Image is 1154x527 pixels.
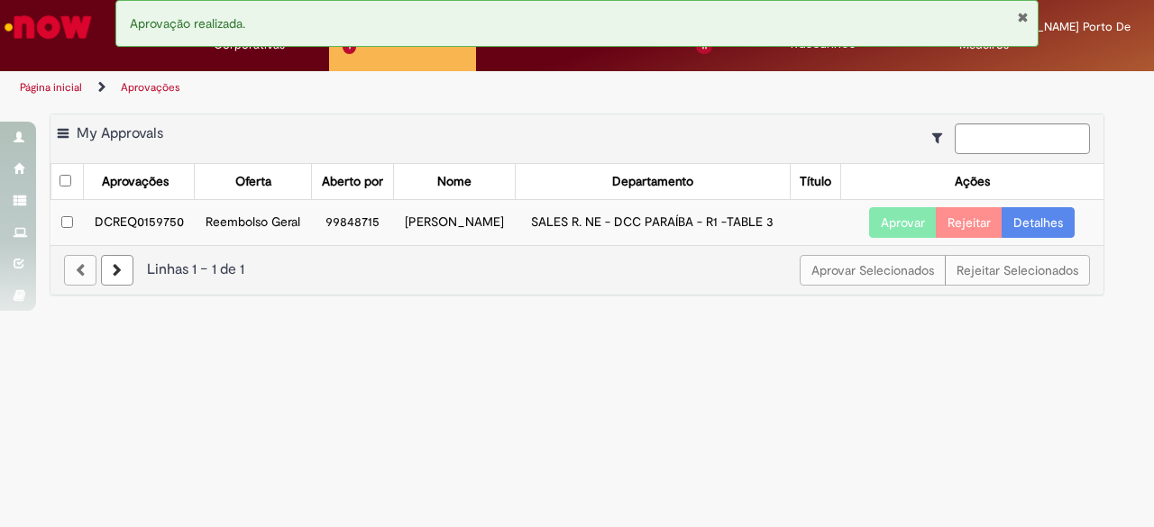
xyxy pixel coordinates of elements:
[121,80,180,95] a: Aprovações
[955,173,990,191] div: Ações
[77,124,163,142] span: My Approvals
[932,132,951,144] i: Mostrar filtros para: Suas Solicitações
[1002,207,1075,238] a: Detalhes
[936,207,1003,238] button: Rejeitar
[437,173,472,191] div: Nome
[312,200,394,246] td: 99848715
[1017,10,1029,24] button: Fechar Notificação
[130,15,245,32] span: Aprovação realizada.
[84,200,195,246] td: DCREQ0159750
[84,164,195,199] th: Aprovações
[869,207,937,238] button: Aprovar
[20,80,82,95] a: Página inicial
[195,200,312,246] td: Reembolso Geral
[800,173,831,191] div: Título
[235,173,271,191] div: Oferta
[959,19,1131,52] span: Melk [PERSON_NAME] Porto De Medeiros
[2,9,95,45] img: ServiceNow
[322,173,383,191] div: Aberto por
[393,200,515,246] td: [PERSON_NAME]
[102,173,169,191] div: Aprovações
[64,259,1090,280] div: Linhas 1 − 1 de 1
[515,200,790,246] td: SALES R. NE - DCC PARAÍBA - R1 -TABLE 3
[612,173,693,191] div: Departamento
[14,71,756,104] ul: Trilhas de página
